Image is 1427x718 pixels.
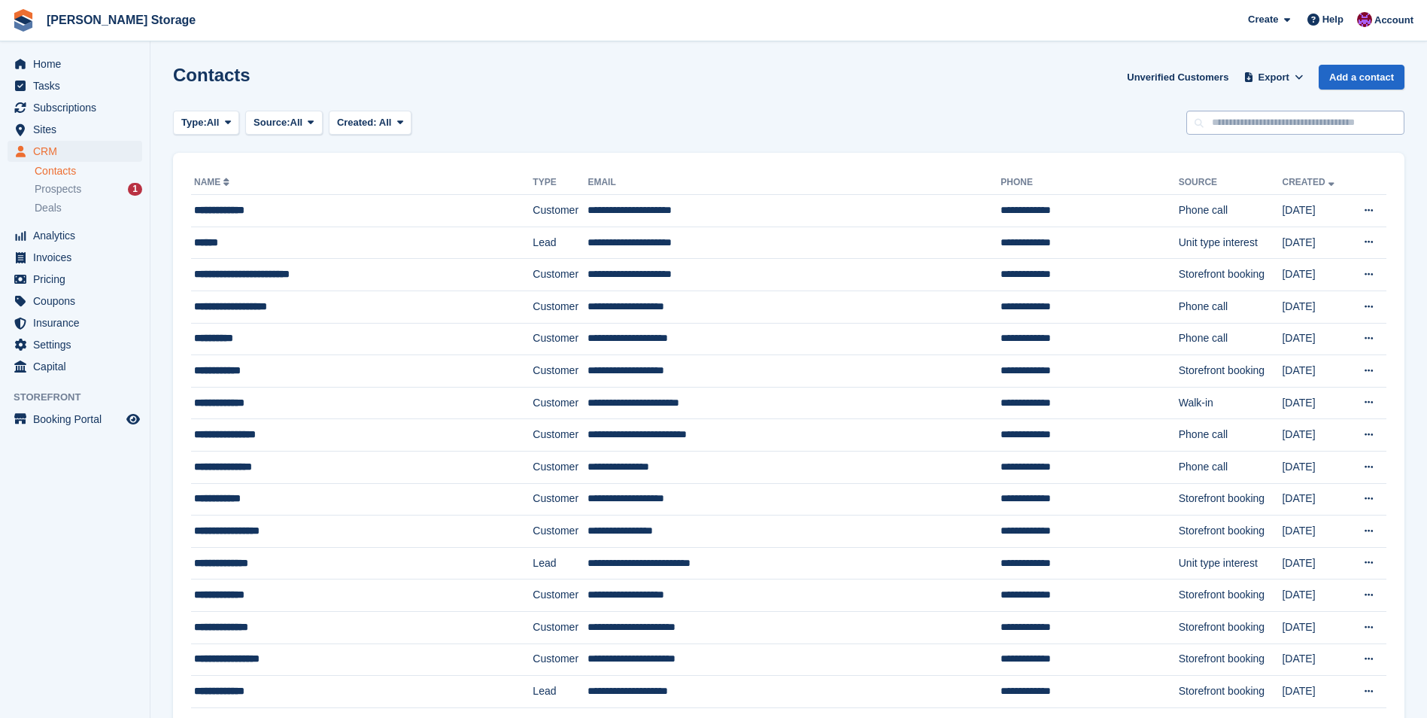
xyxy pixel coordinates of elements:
td: Storefront booking [1179,355,1283,388]
td: Storefront booking [1179,483,1283,516]
a: menu [8,141,142,162]
td: [DATE] [1282,227,1348,259]
td: Storefront booking [1179,259,1283,291]
a: Contacts [35,164,142,178]
td: Storefront booking [1179,643,1283,676]
td: [DATE] [1282,483,1348,516]
td: [DATE] [1282,291,1348,323]
td: Storefront booking [1179,516,1283,548]
td: Phone call [1179,195,1283,227]
span: Coupons [33,291,123,312]
span: Storefront [14,390,150,405]
td: Customer [533,291,587,323]
a: [PERSON_NAME] Storage [41,8,202,32]
td: Customer [533,516,587,548]
img: stora-icon-8386f47178a22dfd0bd8f6a31ec36ba5ce8667c1dd55bd0f319d3a0aa187defe.svg [12,9,35,32]
span: Account [1374,13,1413,28]
td: Customer [533,259,587,291]
a: menu [8,53,142,75]
td: [DATE] [1282,355,1348,388]
a: menu [8,97,142,118]
a: menu [8,334,142,355]
button: Export [1240,65,1307,90]
span: Invoices [33,247,123,268]
span: CRM [33,141,123,162]
a: Preview store [124,410,142,428]
th: Source [1179,171,1283,195]
a: menu [8,225,142,246]
span: Pricing [33,269,123,290]
td: Lead [533,227,587,259]
span: Help [1322,12,1344,27]
td: Phone call [1179,451,1283,483]
h1: Contacts [173,65,250,85]
a: Unverified Customers [1121,65,1234,90]
span: All [207,115,220,130]
a: menu [8,312,142,333]
span: Capital [33,356,123,377]
td: Phone call [1179,419,1283,452]
a: menu [8,75,142,96]
button: Source: All [245,111,323,135]
td: Customer [533,451,587,483]
a: menu [8,291,142,312]
a: Deals [35,200,142,216]
td: [DATE] [1282,451,1348,483]
button: Type: All [173,111,239,135]
td: Unit type interest [1179,547,1283,580]
a: Created [1282,177,1337,187]
button: Created: All [329,111,411,135]
td: [DATE] [1282,323,1348,355]
td: [DATE] [1282,516,1348,548]
th: Type [533,171,587,195]
td: Customer [533,419,587,452]
td: [DATE] [1282,419,1348,452]
td: Customer [533,611,587,643]
span: Type: [181,115,207,130]
span: All [379,117,392,128]
span: Booking Portal [33,409,123,430]
td: [DATE] [1282,259,1348,291]
a: menu [8,247,142,268]
span: Sites [33,119,123,140]
a: menu [8,356,142,377]
span: Export [1258,70,1289,85]
td: Lead [533,547,587,580]
td: [DATE] [1282,611,1348,643]
span: Source: [254,115,290,130]
th: Email [587,171,1000,195]
th: Phone [1000,171,1179,195]
span: Subscriptions [33,97,123,118]
span: All [290,115,303,130]
a: menu [8,269,142,290]
a: Name [194,177,232,187]
span: Created: [337,117,377,128]
span: Home [33,53,123,75]
span: Settings [33,334,123,355]
span: Prospects [35,182,81,196]
td: Customer [533,195,587,227]
td: Storefront booking [1179,676,1283,708]
td: [DATE] [1282,195,1348,227]
a: menu [8,409,142,430]
td: Customer [533,355,587,388]
td: Walk-in [1179,387,1283,419]
td: Storefront booking [1179,580,1283,612]
span: Deals [35,201,62,215]
td: [DATE] [1282,387,1348,419]
a: menu [8,119,142,140]
span: Tasks [33,75,123,96]
td: Customer [533,643,587,676]
td: [DATE] [1282,580,1348,612]
a: Add a contact [1319,65,1404,90]
td: [DATE] [1282,547,1348,580]
span: Create [1248,12,1278,27]
td: Storefront booking [1179,611,1283,643]
td: [DATE] [1282,643,1348,676]
span: Insurance [33,312,123,333]
td: Phone call [1179,291,1283,323]
td: [DATE] [1282,676,1348,708]
td: Customer [533,387,587,419]
span: Analytics [33,225,123,246]
img: Audra Whitelaw [1357,12,1372,27]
